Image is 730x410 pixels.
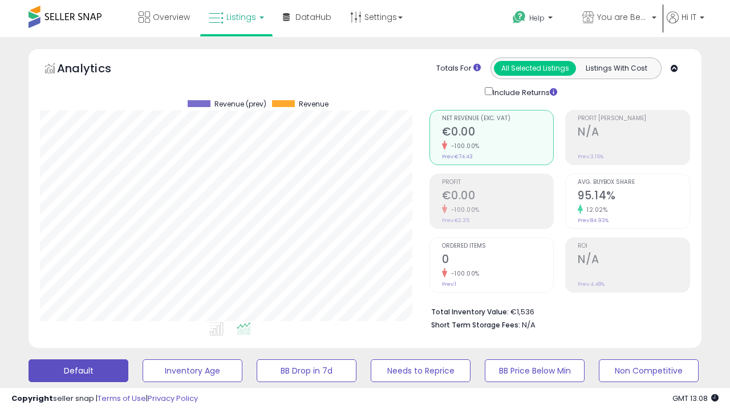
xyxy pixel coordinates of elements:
[98,393,146,404] a: Terms of Use
[299,100,328,108] span: Revenue
[578,281,605,288] small: Prev: 4.48%
[442,125,554,141] h2: €0.00
[522,319,536,330] span: N/A
[29,359,128,382] button: Default
[578,116,690,122] span: Profit [PERSON_NAME]
[431,320,520,330] b: Short Term Storage Fees:
[578,125,690,141] h2: N/A
[11,393,198,404] div: seller snap | |
[667,11,704,37] a: Hi IT
[442,281,456,288] small: Prev: 1
[371,359,471,382] button: Needs to Reprice
[578,217,609,224] small: Prev: 84.93%
[257,359,356,382] button: BB Drop in 7d
[447,206,480,214] small: -100.00%
[512,10,526,24] i: Get Help
[153,11,190,23] span: Overview
[578,189,690,204] h2: 95.14%
[143,359,242,382] button: Inventory Age
[578,253,690,268] h2: N/A
[575,61,658,76] button: Listings With Cost
[578,243,690,249] span: ROI
[529,13,545,23] span: Help
[436,63,481,74] div: Totals For
[214,100,266,108] span: Revenue (prev)
[583,206,607,214] small: 12.02%
[57,60,133,79] h5: Analytics
[431,304,682,318] li: €1,536
[11,393,53,404] strong: Copyright
[504,2,572,37] a: Help
[578,179,690,186] span: Avg. Buybox Share
[682,11,696,23] span: Hi IT
[442,153,473,160] small: Prev: €74.43
[295,11,331,23] span: DataHub
[494,61,576,76] button: All Selected Listings
[442,179,554,186] span: Profit
[447,142,480,150] small: -100.00%
[672,393,719,404] span: 2025-09-10 13:08 GMT
[599,359,699,382] button: Non Competitive
[442,253,554,268] h2: 0
[485,359,585,382] button: BB Price Below Min
[148,393,198,404] a: Privacy Policy
[442,217,469,224] small: Prev: €2.35
[476,85,570,99] div: Include Returns
[442,116,554,122] span: Net Revenue (Exc. VAT)
[226,11,256,23] span: Listings
[431,307,509,317] b: Total Inventory Value:
[578,153,603,160] small: Prev: 3.16%
[442,189,554,204] h2: €0.00
[447,269,480,278] small: -100.00%
[597,11,648,23] span: You are Beautiful (IT)
[442,243,554,249] span: Ordered Items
